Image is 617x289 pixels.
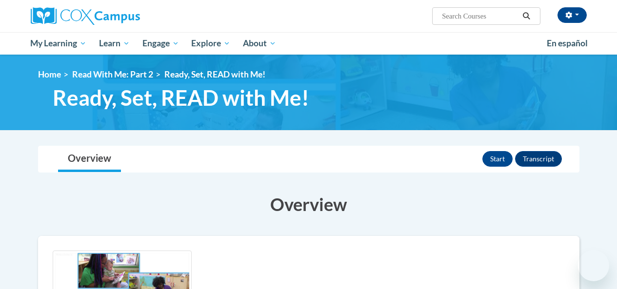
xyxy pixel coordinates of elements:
[191,38,230,49] span: Explore
[441,10,519,22] input: Search Courses
[93,32,136,55] a: Learn
[243,38,276,49] span: About
[522,13,531,20] i: 
[540,33,594,54] a: En español
[142,38,179,49] span: Engage
[237,32,282,55] a: About
[24,32,93,55] a: My Learning
[30,38,86,49] span: My Learning
[38,69,61,79] a: Home
[99,38,130,49] span: Learn
[58,146,121,172] a: Overview
[31,7,140,25] img: Cox Campus
[164,69,265,79] span: Ready, Set, READ with Me!
[578,250,609,281] iframe: Button to launch messaging window
[38,192,579,216] h3: Overview
[482,151,513,167] button: Start
[31,7,206,25] a: Cox Campus
[547,38,588,48] span: En español
[53,85,309,111] span: Ready, Set, READ with Me!
[557,7,587,23] button: Account Settings
[185,32,237,55] a: Explore
[72,69,153,79] a: Read With Me: Part 2
[23,32,594,55] div: Main menu
[519,10,534,22] button: Search
[515,151,562,167] button: Transcript
[136,32,185,55] a: Engage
